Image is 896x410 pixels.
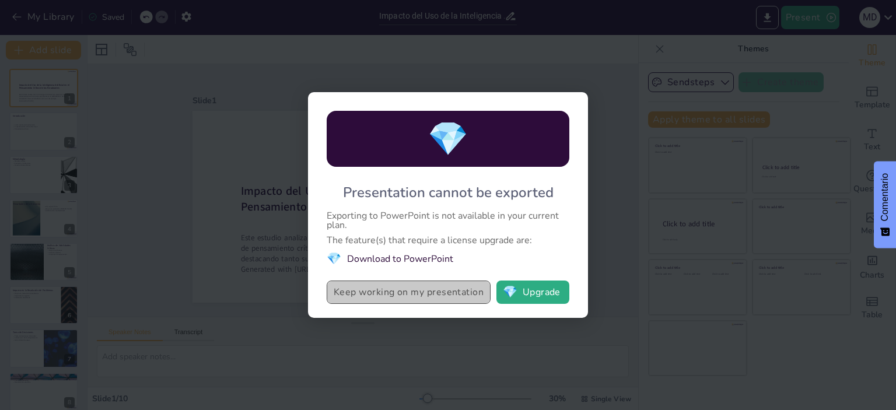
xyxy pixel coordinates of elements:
div: Exporting to PowerPoint is not available in your current plan. [327,211,569,230]
span: diamond [428,117,468,162]
button: Keep working on my presentation [327,281,491,304]
span: diamond [503,286,517,298]
div: The feature(s) that require a license upgrade are: [327,236,569,245]
li: Download to PowerPoint [327,251,569,267]
button: diamondUpgrade [496,281,569,304]
font: Comentario [880,173,890,222]
div: Presentation cannot be exported [343,183,554,202]
button: Comentarios - Mostrar encuesta [874,162,896,248]
span: diamond [327,251,341,267]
